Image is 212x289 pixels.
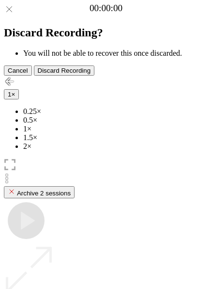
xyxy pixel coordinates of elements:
button: Discard Recording [34,65,95,76]
li: 1× [23,125,208,133]
span: 1 [8,91,11,98]
a: 00:00:00 [90,3,122,14]
li: 0.25× [23,107,208,116]
button: Archive 2 sessions [4,186,75,198]
h2: Discard Recording? [4,26,208,39]
li: You will not be able to recover this once discarded. [23,49,208,58]
li: 2× [23,142,208,151]
button: Cancel [4,65,32,76]
li: 1.5× [23,133,208,142]
div: Archive 2 sessions [8,188,71,197]
li: 0.5× [23,116,208,125]
button: 1× [4,89,19,99]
